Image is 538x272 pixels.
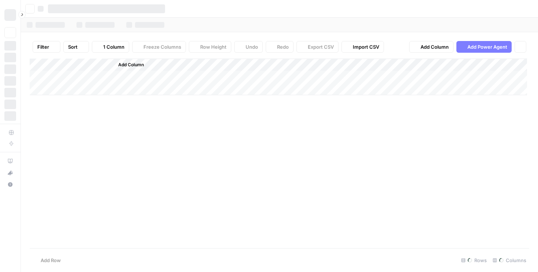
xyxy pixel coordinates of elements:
[68,43,78,51] span: Sort
[458,254,490,266] div: Rows
[189,41,231,53] button: Row Height
[4,155,16,167] a: AirOps Academy
[30,254,65,266] button: Add Row
[246,43,258,51] span: Undo
[33,41,60,53] button: Filter
[109,60,147,70] button: Add Column
[5,167,16,178] div: What's new?
[200,43,227,51] span: Row Height
[353,43,379,51] span: Import CSV
[4,179,16,190] button: Help + Support
[63,41,89,53] button: Sort
[490,254,529,266] div: Columns
[409,41,453,53] button: Add Column
[421,43,449,51] span: Add Column
[296,41,339,53] button: Export CSV
[341,41,384,53] button: Import CSV
[4,167,16,179] button: What's new?
[456,41,512,53] button: Add Power Agent
[277,43,289,51] span: Redo
[37,43,49,51] span: Filter
[41,257,61,264] span: Add Row
[118,62,144,68] span: Add Column
[132,41,186,53] button: Freeze Columns
[308,43,334,51] span: Export CSV
[467,43,507,51] span: Add Power Agent
[103,43,124,51] span: 1 Column
[143,43,181,51] span: Freeze Columns
[266,41,294,53] button: Redo
[92,41,129,53] button: 1 Column
[234,41,263,53] button: Undo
